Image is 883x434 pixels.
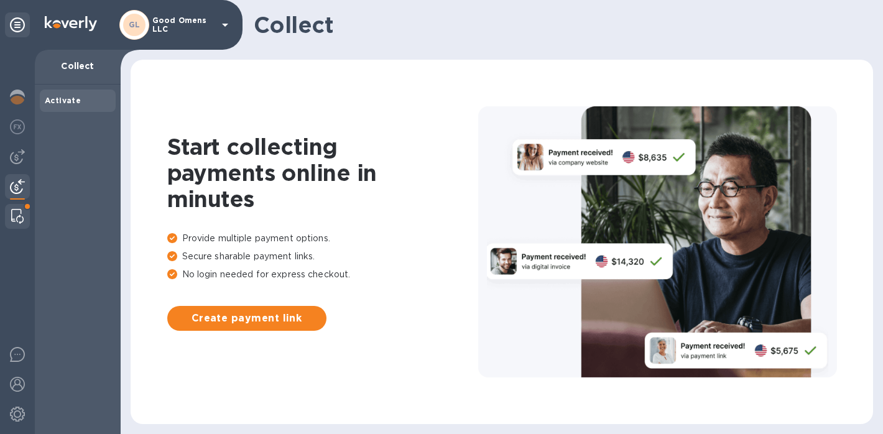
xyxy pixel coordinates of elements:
p: Provide multiple payment options. [167,232,478,245]
h1: Start collecting payments online in minutes [167,134,478,212]
p: Secure sharable payment links. [167,250,478,263]
img: Foreign exchange [10,119,25,134]
span: Create payment link [177,311,317,326]
h1: Collect [254,12,863,38]
b: GL [129,20,141,29]
b: Activate [45,96,81,105]
p: No login needed for express checkout. [167,268,478,281]
button: Create payment link [167,306,326,331]
p: Collect [45,60,111,72]
img: Logo [45,16,97,31]
div: Unpin categories [5,12,30,37]
p: Good Omens LLC [152,16,215,34]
